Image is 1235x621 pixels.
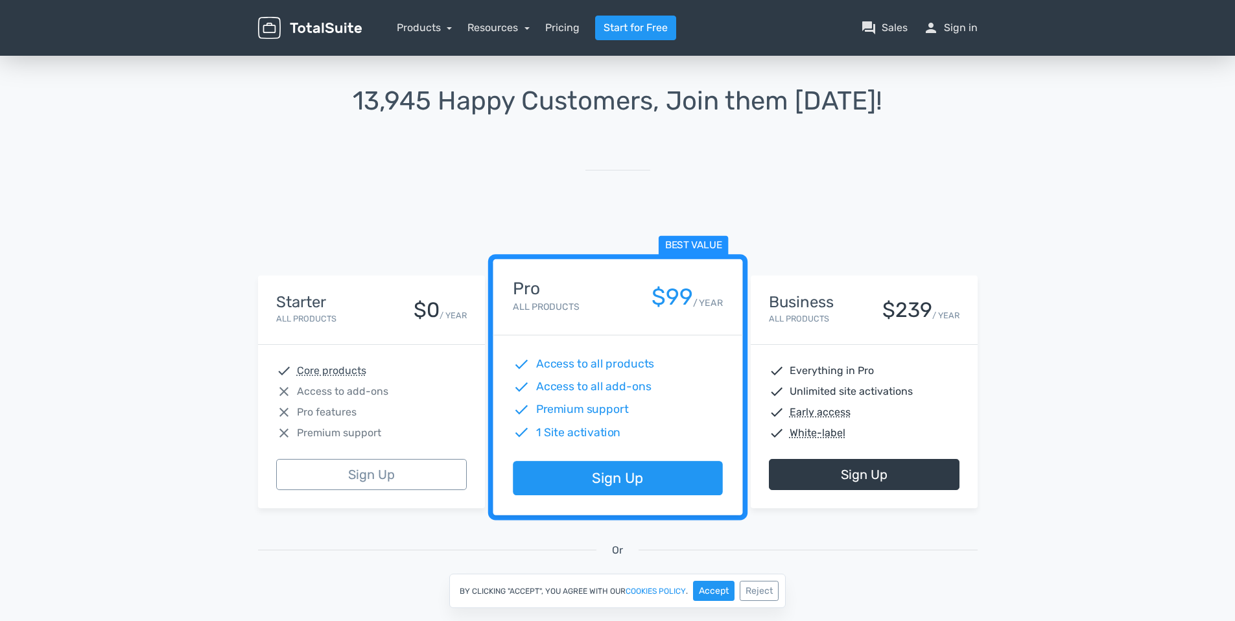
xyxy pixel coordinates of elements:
span: check [513,356,530,373]
small: All Products [276,314,336,323]
small: / YEAR [440,309,467,322]
a: Start for Free [595,16,676,40]
span: check [769,404,784,420]
span: close [276,404,292,420]
a: Resources [467,21,530,34]
span: Access to all add-ons [535,379,651,395]
span: close [276,384,292,399]
a: personSign in [923,20,978,36]
a: Pricing [545,20,580,36]
a: Sign Up [513,462,722,496]
span: Access to all products [535,356,654,373]
abbr: White-label [790,425,845,441]
small: / YEAR [692,296,722,310]
h1: 13,945 Happy Customers, Join them [DATE]! [258,87,978,115]
span: Premium support [297,425,381,441]
span: Best value [658,236,728,256]
span: check [513,401,530,418]
span: check [769,425,784,441]
span: check [276,363,292,379]
a: Products [397,21,453,34]
abbr: Early access [790,404,851,420]
div: $99 [651,285,692,310]
span: close [276,425,292,441]
a: Sign Up [769,459,959,490]
button: Accept [693,581,735,601]
span: Or [612,543,623,558]
span: Pro features [297,404,357,420]
div: $0 [414,299,440,322]
button: Reject [740,581,779,601]
a: Sign Up [276,459,467,490]
span: check [513,379,530,395]
span: check [513,424,530,441]
h4: Business [769,294,834,310]
h4: Starter [276,294,336,310]
span: Everything in Pro [790,363,874,379]
span: check [769,363,784,379]
a: cookies policy [626,587,686,595]
a: question_answerSales [861,20,908,36]
div: By clicking "Accept", you agree with our . [449,574,786,608]
h4: Pro [513,279,579,298]
img: TotalSuite for WordPress [258,17,362,40]
span: Premium support [535,401,628,418]
span: Unlimited site activations [790,384,913,399]
abbr: Core products [297,363,366,379]
span: question_answer [861,20,876,36]
span: person [923,20,939,36]
span: 1 Site activation [535,424,620,441]
small: All Products [769,314,829,323]
small: All Products [513,301,579,312]
div: $239 [882,299,932,322]
span: Access to add-ons [297,384,388,399]
small: / YEAR [932,309,959,322]
span: check [769,384,784,399]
